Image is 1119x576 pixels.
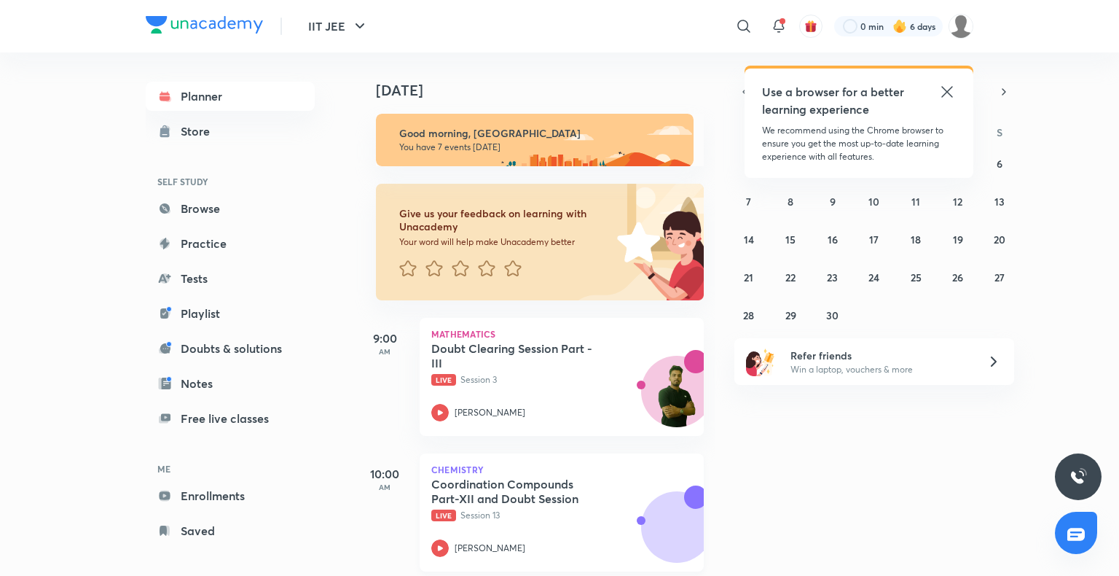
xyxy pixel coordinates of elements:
abbr: September 27, 2025 [994,271,1005,284]
img: avatar [804,20,817,33]
p: AM [356,483,414,491]
button: September 24, 2025 [863,265,886,289]
button: September 14, 2025 [737,227,761,251]
a: Doubts & solutions [146,334,315,363]
p: You have 7 events [DATE] [399,141,680,153]
img: streak [892,19,907,34]
p: Session 13 [431,509,660,522]
p: Session 3 [431,373,660,386]
a: Store [146,117,315,146]
span: Live [431,510,456,521]
button: September 19, 2025 [946,227,970,251]
abbr: September 9, 2025 [830,195,836,209]
p: [PERSON_NAME] [455,406,525,419]
abbr: September 30, 2025 [826,308,839,322]
abbr: September 16, 2025 [828,233,838,246]
abbr: September 8, 2025 [788,195,793,209]
abbr: September 18, 2025 [911,233,921,246]
button: September 20, 2025 [988,227,1011,251]
img: morning [376,114,694,166]
button: September 6, 2025 [988,152,1011,175]
abbr: September 19, 2025 [953,233,963,246]
abbr: September 26, 2025 [952,271,963,284]
abbr: September 20, 2025 [994,233,1005,246]
a: Saved [146,516,315,545]
a: Notes [146,369,315,398]
div: Store [181,122,219,140]
span: Live [431,374,456,386]
h5: Use a browser for a better learning experience [762,83,907,118]
h6: ME [146,456,315,481]
h5: 9:00 [356,330,414,347]
a: Browse [146,194,315,223]
button: September 30, 2025 [821,303,844,327]
abbr: September 6, 2025 [997,157,1002,171]
button: September 12, 2025 [946,190,970,213]
p: Win a laptop, vouchers & more [790,363,970,376]
a: Playlist [146,299,315,328]
a: Tests [146,264,315,293]
button: September 28, 2025 [737,303,761,327]
abbr: September 23, 2025 [827,271,838,284]
button: September 26, 2025 [946,265,970,289]
button: September 11, 2025 [904,190,927,213]
button: September 18, 2025 [904,227,927,251]
button: IIT JEE [299,12,377,41]
abbr: September 24, 2025 [868,271,879,284]
abbr: September 13, 2025 [994,195,1005,209]
a: Free live classes [146,404,315,433]
p: AM [356,347,414,356]
p: Your word will help make Unacademy better [399,236,612,248]
button: September 8, 2025 [779,190,802,213]
a: Company Logo [146,16,263,37]
img: Avatar [642,364,712,434]
h4: [DATE] [376,82,718,99]
abbr: September 7, 2025 [746,195,751,209]
h6: SELF STUDY [146,169,315,194]
button: September 29, 2025 [779,303,802,327]
button: September 9, 2025 [821,190,844,213]
button: September 27, 2025 [988,265,1011,289]
a: Enrollments [146,481,315,510]
abbr: September 12, 2025 [953,195,962,209]
abbr: September 11, 2025 [911,195,920,209]
p: Chemistry [431,465,692,474]
img: referral [746,347,775,376]
h6: Give us your feedback on learning with Unacademy [399,207,612,233]
abbr: September 17, 2025 [869,233,879,246]
button: September 10, 2025 [863,190,886,213]
abbr: September 22, 2025 [785,271,796,284]
button: September 7, 2025 [737,190,761,213]
h6: Good morning, [GEOGRAPHIC_DATA] [399,127,680,140]
p: We recommend using the Chrome browser to ensure you get the most up-to-date learning experience w... [762,124,956,163]
h6: Refer friends [790,348,970,363]
abbr: September 21, 2025 [744,271,753,284]
button: September 13, 2025 [988,190,1011,213]
button: September 22, 2025 [779,265,802,289]
button: September 25, 2025 [904,265,927,289]
abbr: September 28, 2025 [743,308,754,322]
button: September 16, 2025 [821,227,844,251]
img: feedback_image [568,184,704,300]
img: Company Logo [146,16,263,34]
abbr: September 10, 2025 [868,195,879,209]
a: Planner [146,82,315,111]
abbr: Saturday [997,125,1002,139]
abbr: September 15, 2025 [785,233,796,246]
h5: Doubt Clearing Session Part - III [431,341,613,370]
h5: Coordination Compounds Part-XII and Doubt Session [431,477,613,506]
img: ttu [1069,468,1087,486]
abbr: September 25, 2025 [911,271,922,284]
p: Mathematics [431,330,692,338]
abbr: September 29, 2025 [785,308,796,322]
abbr: September 14, 2025 [744,233,754,246]
button: September 21, 2025 [737,265,761,289]
button: avatar [799,15,822,38]
a: Practice [146,229,315,258]
button: September 17, 2025 [863,227,886,251]
button: September 15, 2025 [779,227,802,251]
img: SANJU TALUKDAR [949,14,973,39]
p: [PERSON_NAME] [455,542,525,555]
button: September 23, 2025 [821,265,844,289]
h5: 10:00 [356,465,414,483]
